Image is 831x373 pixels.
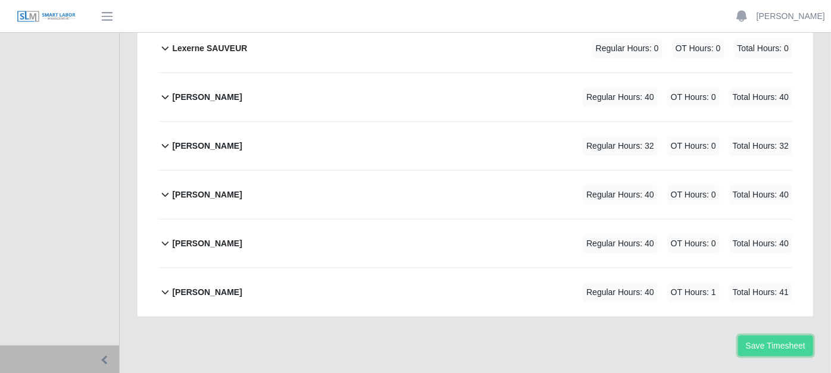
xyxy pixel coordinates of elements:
span: OT Hours: 0 [667,234,720,253]
b: [PERSON_NAME] [172,237,242,250]
span: Total Hours: 40 [729,87,792,107]
b: [PERSON_NAME] [172,189,242,201]
span: Total Hours: 32 [729,136,792,156]
span: Total Hours: 40 [729,234,792,253]
img: SLM Logo [17,10,76,23]
span: Regular Hours: 32 [583,136,658,156]
b: [PERSON_NAME] [172,286,242,299]
button: Save Timesheet [738,336,813,356]
span: OT Hours: 1 [667,283,720,302]
span: Regular Hours: 0 [592,39,663,58]
span: Total Hours: 41 [729,283,792,302]
span: Regular Hours: 40 [583,87,658,107]
span: Total Hours: 40 [729,185,792,205]
b: Lexerne SAUVEUR [172,42,247,55]
b: [PERSON_NAME] [172,91,242,104]
span: OT Hours: 0 [672,39,724,58]
span: Total Hours: 0 [734,39,792,58]
button: [PERSON_NAME] Regular Hours: 40 OT Hours: 1 Total Hours: 41 [158,268,792,316]
span: Regular Hours: 40 [583,185,658,205]
span: OT Hours: 0 [667,136,720,156]
span: Regular Hours: 40 [583,283,658,302]
a: [PERSON_NAME] [757,10,825,23]
button: [PERSON_NAME] Regular Hours: 40 OT Hours: 0 Total Hours: 40 [158,220,792,268]
span: OT Hours: 0 [667,185,720,205]
span: OT Hours: 0 [667,87,720,107]
button: Lexerne SAUVEUR Regular Hours: 0 OT Hours: 0 Total Hours: 0 [158,24,792,73]
b: [PERSON_NAME] [172,140,242,152]
button: [PERSON_NAME] Regular Hours: 40 OT Hours: 0 Total Hours: 40 [158,171,792,219]
button: [PERSON_NAME] Regular Hours: 32 OT Hours: 0 Total Hours: 32 [158,122,792,170]
button: [PERSON_NAME] Regular Hours: 40 OT Hours: 0 Total Hours: 40 [158,73,792,121]
span: Regular Hours: 40 [583,234,658,253]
